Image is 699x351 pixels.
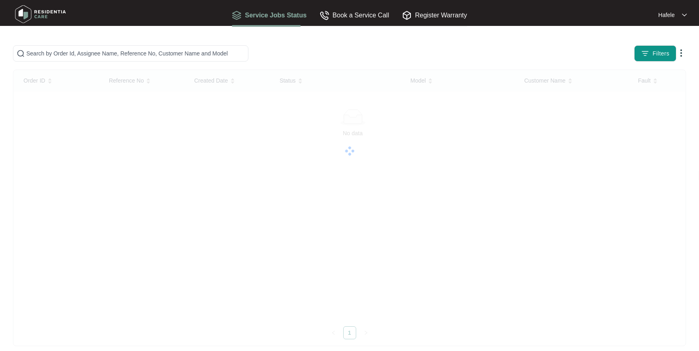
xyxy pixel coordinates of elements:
[402,10,467,20] div: Register Warranty
[676,48,686,58] img: dropdown arrow
[658,11,675,19] p: Hafele
[232,11,242,20] img: Service Jobs Status icon
[402,11,412,20] img: Register Warranty icon
[12,2,69,26] img: residentia care logo
[320,10,389,20] div: Book a Service Call
[634,45,676,62] button: filter iconFilters
[320,11,329,20] img: Book a Service Call icon
[26,49,245,58] input: Search by Order Id, Assignee Name, Reference No, Customer Name and Model
[652,49,669,58] span: Filters
[17,49,25,57] img: search-icon
[641,49,649,57] img: filter icon
[232,10,306,20] div: Service Jobs Status
[682,13,687,17] img: dropdown arrow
